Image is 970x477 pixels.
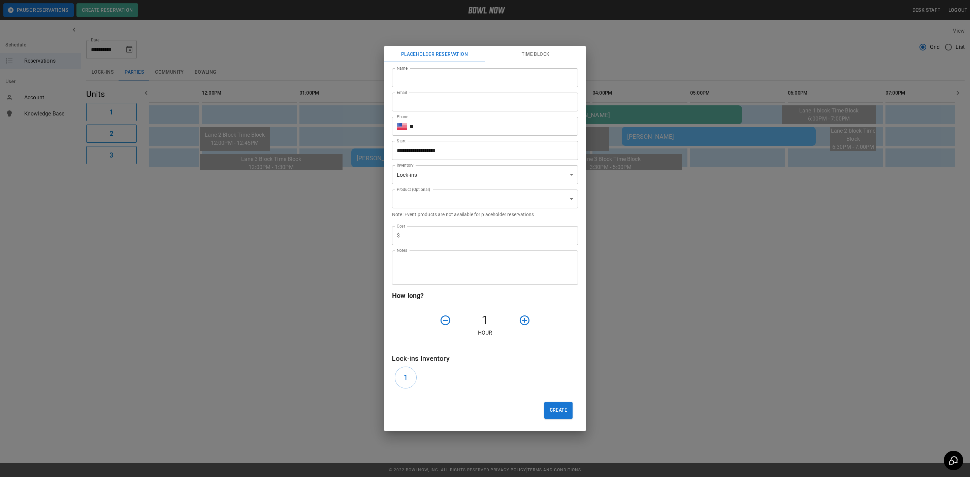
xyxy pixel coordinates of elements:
[392,211,578,218] p: Note: Event products are not available for placeholder reservations
[397,232,400,240] p: $
[404,372,408,383] h6: 1
[454,313,516,327] h4: 1
[485,46,586,62] button: Time Block
[392,165,578,184] div: Lock-ins
[392,329,578,337] p: Hour
[392,190,578,208] div: ​
[544,402,573,419] button: Create
[392,353,578,364] h6: Lock-ins Inventory
[392,290,578,301] h6: How long?
[392,141,573,160] input: Choose date, selected date is Oct 4, 2025
[397,138,406,144] label: Start
[395,367,417,388] button: 1
[397,114,408,120] label: Phone
[384,46,485,62] button: Placeholder Reservation
[397,121,407,131] button: Select country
